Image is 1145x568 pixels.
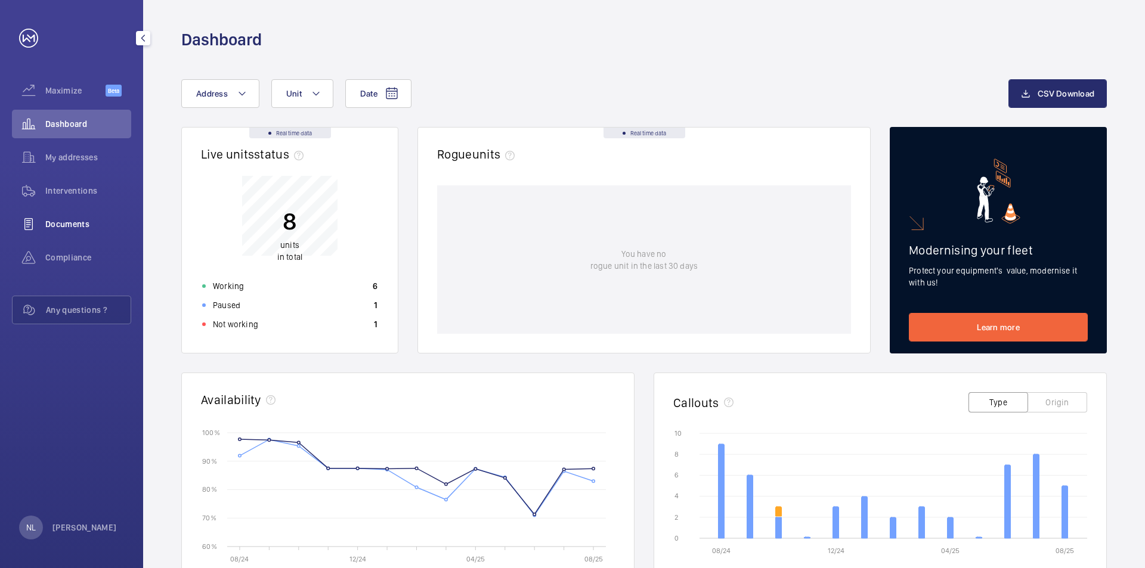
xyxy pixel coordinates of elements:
p: Protect your equipment's value, modernise it with us! [909,265,1088,288]
div: Real time data [604,128,685,138]
h2: Rogue [437,147,519,162]
text: 08/25 [584,555,603,563]
text: 10 [674,429,682,437]
text: 08/24 [230,555,249,563]
p: 6 [373,280,377,292]
span: Beta [106,85,122,97]
text: 2 [674,513,678,522]
text: 80 % [202,485,217,493]
text: 0 [674,534,679,542]
p: NL [26,522,36,533]
p: Paused [213,299,240,311]
text: 12/24 [349,555,366,563]
span: Address [196,89,228,98]
button: Origin [1028,392,1087,412]
span: Compliance [45,252,131,263]
span: Date [360,89,377,98]
p: 1 [374,299,377,311]
h2: Modernising your fleet [909,243,1088,257]
span: Documents [45,218,131,230]
h2: Callouts [673,395,719,410]
text: 08/24 [712,547,731,555]
span: Any questions ? [46,304,131,316]
text: 04/25 [466,555,485,563]
button: CSV Download [1008,79,1107,108]
text: 08/25 [1056,547,1074,555]
span: Interventions [45,185,131,197]
img: marketing-card.svg [977,159,1020,224]
p: You have no rogue unit in the last 30 days [590,248,698,272]
a: Learn more [909,313,1088,342]
span: units [472,147,520,162]
span: CSV Download [1038,89,1094,98]
p: Not working [213,318,258,330]
h2: Live units [201,147,308,162]
span: status [254,147,308,162]
span: My addresses [45,151,131,163]
button: Date [345,79,411,108]
span: Unit [286,89,302,98]
p: in total [277,239,302,263]
text: 6 [674,471,679,479]
span: Maximize [45,85,106,97]
text: 90 % [202,457,217,465]
p: Working [213,280,244,292]
button: Type [968,392,1028,412]
button: Unit [271,79,333,108]
div: Real time data [249,128,331,138]
span: units [280,240,299,250]
text: 04/25 [941,547,960,555]
text: 4 [674,492,679,500]
p: [PERSON_NAME] [52,522,117,533]
span: Dashboard [45,118,131,130]
text: 60 % [202,542,217,550]
text: 70 % [202,514,216,522]
p: 8 [277,206,302,236]
text: 100 % [202,428,220,436]
p: 1 [374,318,377,330]
text: 8 [674,450,679,458]
h1: Dashboard [181,29,262,51]
h2: Availability [201,392,261,407]
text: 12/24 [828,547,844,555]
button: Address [181,79,259,108]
